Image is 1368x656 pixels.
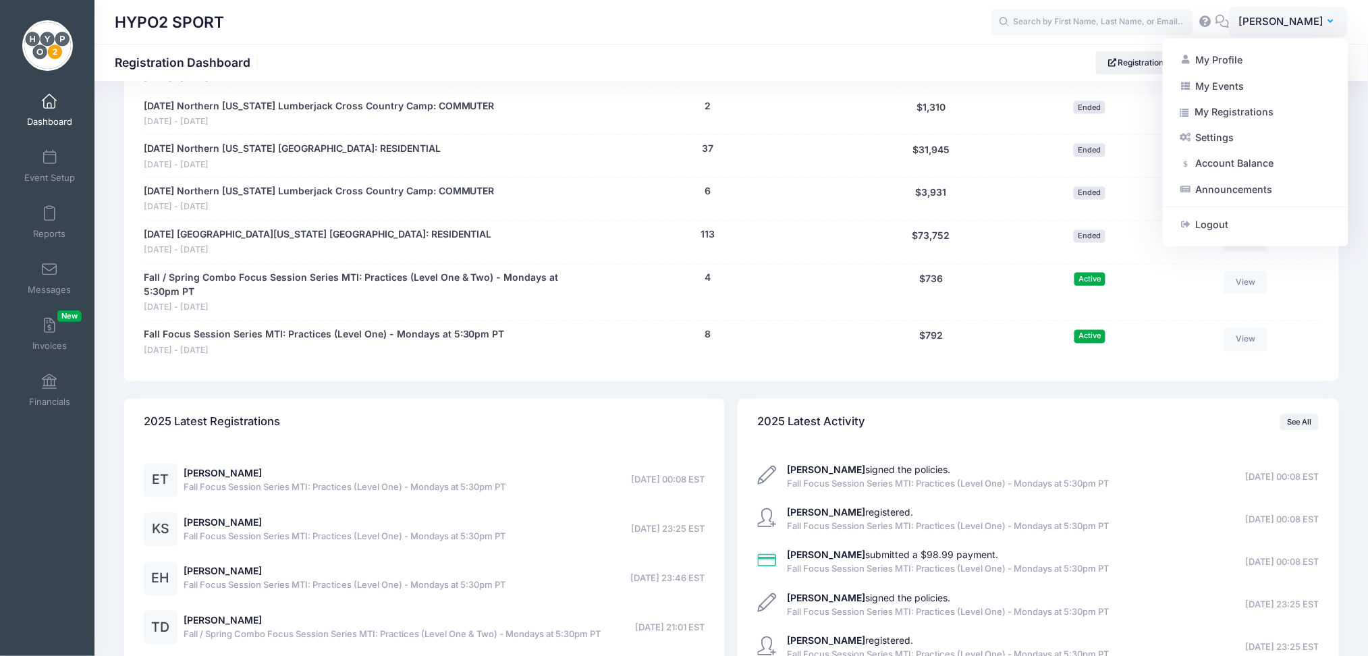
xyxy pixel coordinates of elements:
button: 37 [702,142,713,156]
div: TD [144,611,177,645]
span: [DATE] - [DATE] [144,345,505,358]
div: $1,310 [849,99,1014,128]
h4: 2025 Latest Activity [758,404,866,442]
div: $736 [849,271,1014,315]
span: [DATE] 23:25 EST [1245,599,1319,612]
strong: [PERSON_NAME] [788,507,866,518]
span: [DATE] 23:46 EST [631,572,705,586]
span: [DATE] 23:25 EST [632,523,705,537]
a: My Events [1174,73,1338,99]
span: Active [1074,273,1105,285]
span: Financials [29,396,70,408]
span: Messages [28,284,71,296]
div: ET [144,464,177,497]
a: Fall Focus Session Series MTI: Practices (Level One) - Mondays at 5:30pm PT [144,328,505,342]
span: Reports [33,228,65,240]
span: [DATE] - [DATE] [144,302,560,315]
span: Ended [1074,187,1105,200]
div: EH [144,562,177,596]
a: View [1224,271,1267,294]
img: HYPO2 SPORT [22,20,73,71]
a: Settings [1174,125,1338,151]
button: 113 [701,228,715,242]
a: [PERSON_NAME] [184,468,263,479]
strong: [PERSON_NAME] [788,635,866,647]
span: Fall Focus Session Series MTI: Practices (Level One) - Mondays at 5:30pm PT [184,579,506,593]
div: $3,931 [849,185,1014,214]
a: InvoicesNew [18,310,82,358]
a: Logout [1174,212,1338,238]
a: [DATE] [GEOGRAPHIC_DATA][US_STATE] [GEOGRAPHIC_DATA]: RESIDENTIAL [144,228,492,242]
div: KS [144,513,177,547]
h1: Registration Dashboard [115,55,262,70]
a: TD [144,623,177,634]
span: Fall Focus Session Series MTI: Practices (Level One) - Mondays at 5:30pm PT [184,530,506,544]
span: Fall Focus Session Series MTI: Practices (Level One) - Mondays at 5:30pm PT [788,606,1110,620]
a: My Registrations [1174,99,1338,125]
a: Reports [18,198,82,246]
span: Event Setup [24,172,75,184]
h1: HYPO2 SPORT [115,7,224,38]
span: Invoices [32,340,67,352]
a: My Profile [1174,47,1338,73]
a: [DATE] Northern [US_STATE] [GEOGRAPHIC_DATA]: RESIDENTIAL [144,142,441,156]
a: EH [144,574,177,585]
span: Dashboard [27,116,72,128]
a: [PERSON_NAME]signed the policies. [788,593,951,604]
a: [PERSON_NAME]submitted a $98.99 payment. [788,549,999,561]
span: Ended [1074,230,1105,243]
span: [DATE] - [DATE] [144,201,495,214]
span: [DATE] 21:01 EST [636,622,705,635]
span: [DATE] 23:25 EST [1245,641,1319,655]
a: Dashboard [18,86,82,134]
div: $73,752 [849,228,1014,257]
span: Fall Focus Session Series MTI: Practices (Level One) - Mondays at 5:30pm PT [184,481,506,495]
a: [PERSON_NAME]registered. [788,507,914,518]
strong: [PERSON_NAME] [788,549,866,561]
button: 2 [705,99,711,113]
span: Active [1074,330,1105,343]
span: Fall Focus Session Series MTI: Practices (Level One) - Mondays at 5:30pm PT [788,478,1110,491]
span: Ended [1074,144,1105,157]
span: [DATE] 00:08 EST [632,474,705,487]
a: KS [144,524,177,536]
a: ET [144,475,177,487]
a: [PERSON_NAME] [184,615,263,626]
a: Fall / Spring Combo Focus Session Series MTI: Practices (Level One & Two) - Mondays at 5:30pm PT [144,271,560,300]
a: Event Setup [18,142,82,190]
span: New [57,310,82,322]
span: [DATE] - [DATE] [144,159,441,171]
a: Account Balance [1174,151,1338,176]
strong: [PERSON_NAME] [788,464,866,476]
a: [PERSON_NAME]signed the policies. [788,464,951,476]
span: Fall / Spring Combo Focus Session Series MTI: Practices (Level One & Two) - Mondays at 5:30pm PT [184,628,601,642]
a: [DATE] Northern [US_STATE] Lumberjack Cross Country Camp: COMMUTER [144,185,495,199]
div: $792 [849,328,1014,357]
button: 8 [705,328,711,342]
a: [PERSON_NAME] [184,566,263,577]
a: View [1224,328,1267,351]
span: [PERSON_NAME] [1238,14,1323,29]
span: Ended [1074,101,1105,114]
span: [DATE] - [DATE] [144,115,495,128]
span: [DATE] - [DATE] [144,244,492,257]
h4: 2025 Latest Registrations [144,404,280,442]
button: [PERSON_NAME] [1230,7,1348,38]
input: Search by First Name, Last Name, or Email... [991,9,1193,36]
a: [DATE] Northern [US_STATE] Lumberjack Cross Country Camp: COMMUTER [144,99,495,113]
a: Announcements [1174,177,1338,202]
span: Fall Focus Session Series MTI: Practices (Level One) - Mondays at 5:30pm PT [788,520,1110,534]
a: Messages [18,254,82,302]
a: Registration Link [1096,51,1194,74]
span: [DATE] 00:08 EST [1245,471,1319,485]
a: Financials [18,366,82,414]
a: [PERSON_NAME] [184,517,263,528]
div: $31,945 [849,142,1014,171]
a: See All [1280,414,1319,431]
a: [PERSON_NAME]registered. [788,635,914,647]
button: 6 [705,185,711,199]
strong: [PERSON_NAME] [788,593,866,604]
button: 4 [705,271,711,285]
span: [DATE] 00:08 EST [1245,514,1319,527]
span: [DATE] 00:08 EST [1245,556,1319,570]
